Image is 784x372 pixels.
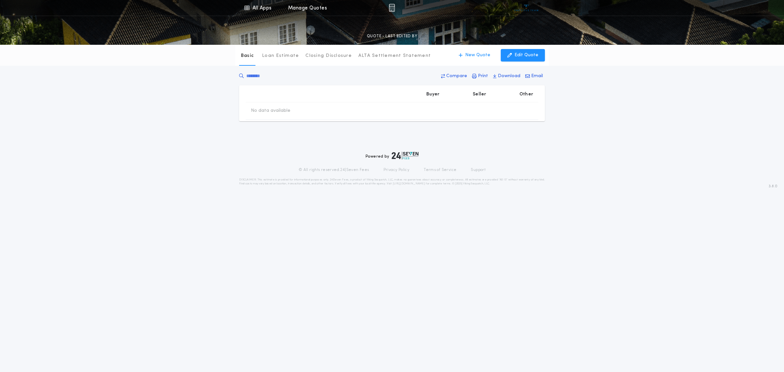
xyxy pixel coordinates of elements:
p: Print [478,73,488,79]
a: Support [471,167,485,173]
a: Terms of Service [424,167,456,173]
button: Edit Quote [501,49,545,61]
p: Email [531,73,543,79]
button: Print [470,70,490,82]
p: © All rights reserved. 24|Seven Fees [299,167,369,173]
p: DISCLAIMER: This estimate is provided for informational purposes only. 24|Seven Fees, a product o... [239,178,545,186]
p: Basic [241,53,254,59]
button: Download [491,70,522,82]
p: Seller [473,91,486,98]
p: Buyer [426,91,439,98]
p: ALTA Settlement Statement [358,53,431,59]
p: Edit Quote [514,52,538,59]
td: No data available [246,102,296,119]
p: Closing Disclosure [305,53,352,59]
img: vs-icon [514,5,539,11]
button: Compare [439,70,469,82]
span: 3.8.0 [769,183,777,189]
p: Other [519,91,533,98]
p: Compare [446,73,467,79]
a: Privacy Policy [384,167,410,173]
img: img [389,4,395,12]
p: Loan Estimate [262,53,299,59]
div: Powered by [366,152,418,160]
p: Download [498,73,520,79]
a: [URL][DOMAIN_NAME] [393,182,425,185]
p: New Quote [465,52,490,59]
button: Email [523,70,545,82]
p: QUOTE - LAST EDITED BY [367,33,417,40]
button: New Quote [452,49,497,61]
img: logo [392,152,418,160]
